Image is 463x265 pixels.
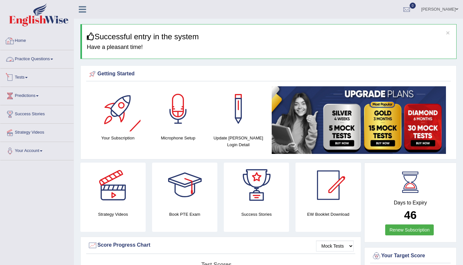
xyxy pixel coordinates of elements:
[0,105,74,121] a: Success Stories
[88,69,449,79] div: Getting Started
[385,224,434,235] a: Renew Subscription
[152,211,217,218] h4: Book PTE Exam
[224,211,289,218] h4: Success Stories
[80,211,146,218] h4: Strategy Videos
[0,87,74,103] a: Predictions
[0,124,74,140] a: Strategy Videos
[0,69,74,85] a: Tests
[410,3,416,9] span: 0
[151,135,205,141] h4: Microphone Setup
[372,200,449,206] h4: Days to Expiry
[88,241,354,250] div: Score Progress Chart
[87,44,451,51] h4: Have a pleasant time!
[0,50,74,66] a: Practice Questions
[272,86,446,154] img: small5.jpg
[0,32,74,48] a: Home
[212,135,265,148] h4: Update [PERSON_NAME] Login Detail
[0,142,74,158] a: Your Account
[372,251,449,261] div: Your Target Score
[446,29,450,36] button: ×
[404,209,417,221] b: 46
[91,135,145,141] h4: Your Subscription
[87,33,451,41] h3: Successful entry in the system
[295,211,361,218] h4: EW Booklet Download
